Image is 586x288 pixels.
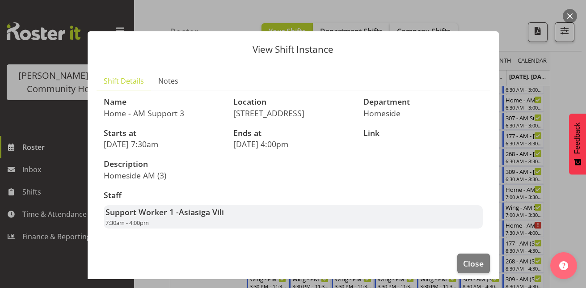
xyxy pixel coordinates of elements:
[569,114,586,174] button: Feedback - Show survey
[104,160,288,169] h3: Description
[363,108,483,118] p: Homeside
[573,123,582,154] span: Feedback
[559,261,568,270] img: help-xxl-2.png
[233,129,353,138] h3: Ends at
[97,45,490,54] p: View Shift Instance
[233,97,353,106] h3: Location
[457,254,489,273] button: Close
[104,139,223,149] p: [DATE] 7:30am
[104,170,288,180] p: Homeside AM (3)
[104,129,223,138] h3: Starts at
[104,76,144,86] span: Shift Details
[179,207,224,217] span: Asiasiga Vili
[104,97,223,106] h3: Name
[158,76,178,86] span: Notes
[463,258,484,269] span: Close
[104,191,483,200] h3: Staff
[363,97,483,106] h3: Department
[105,219,149,227] span: 7:30am - 4:00pm
[233,139,353,149] p: [DATE] 4:00pm
[104,108,223,118] p: Home - AM Support 3
[105,207,224,217] strong: Support Worker 1 -
[233,108,353,118] p: [STREET_ADDRESS]
[363,129,483,138] h3: Link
